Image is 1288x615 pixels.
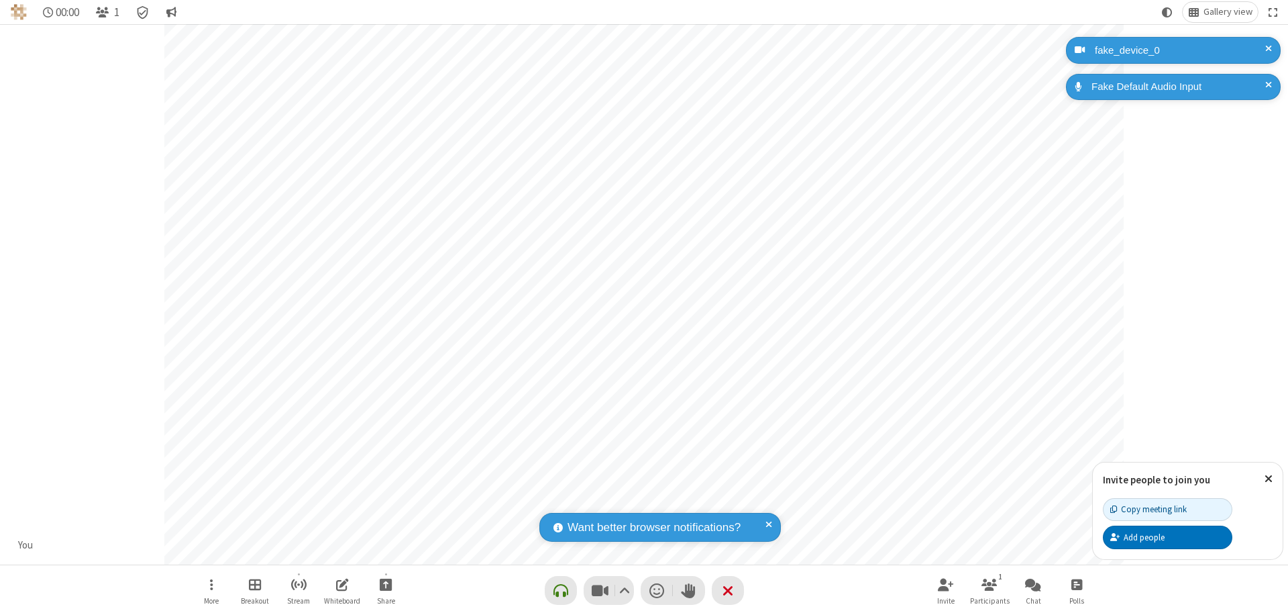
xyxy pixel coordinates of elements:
[1103,473,1210,486] label: Invite people to join you
[160,2,182,22] button: Conversation
[1263,2,1283,22] button: Fullscreen
[712,576,744,605] button: End or leave meeting
[1090,43,1271,58] div: fake_device_0
[130,2,156,22] div: Meeting details Encryption enabled
[56,6,79,19] span: 00:00
[1013,571,1053,610] button: Open chat
[241,597,269,605] span: Breakout
[1103,498,1232,521] button: Copy meeting link
[322,571,362,610] button: Open shared whiteboard
[926,571,966,610] button: Invite participants (⌘+Shift+I)
[970,597,1010,605] span: Participants
[278,571,319,610] button: Start streaming
[1087,79,1271,95] div: Fake Default Audio Input
[90,2,125,22] button: Open participant list
[366,571,406,610] button: Start sharing
[969,571,1010,610] button: Open participant list
[324,597,360,605] span: Whiteboard
[191,571,231,610] button: Open menu
[204,597,219,605] span: More
[1254,463,1283,495] button: Close popover
[13,538,38,553] div: You
[377,597,395,605] span: Share
[1103,526,1232,549] button: Add people
[1110,503,1187,516] div: Copy meeting link
[615,576,633,605] button: Video setting
[673,576,705,605] button: Raise hand
[1026,597,1041,605] span: Chat
[641,576,673,605] button: Send a reaction
[235,571,275,610] button: Manage Breakout Rooms
[287,597,310,605] span: Stream
[1157,2,1178,22] button: Using system theme
[937,597,955,605] span: Invite
[568,519,741,536] span: Want better browser notifications?
[11,4,27,20] img: QA Selenium DO NOT DELETE OR CHANGE
[1069,597,1084,605] span: Polls
[1057,571,1097,610] button: Open poll
[584,576,634,605] button: Stop video (⌘+Shift+V)
[1203,7,1252,17] span: Gallery view
[995,571,1006,583] div: 1
[1183,2,1258,22] button: Change layout
[545,576,577,605] button: Connect your audio
[38,2,85,22] div: Timer
[114,6,119,19] span: 1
